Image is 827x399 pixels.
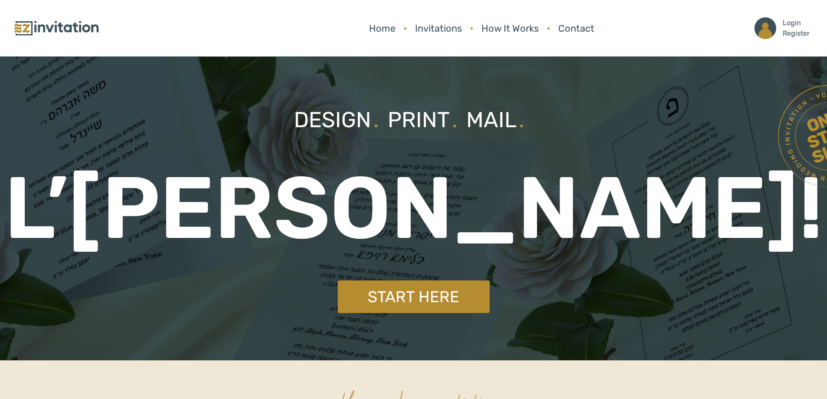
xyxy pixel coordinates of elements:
a: How It Works [477,17,543,40]
img: ico_account.png [755,17,776,39]
span: . [452,107,458,133]
a: Invitations [411,17,466,40]
span: . [373,107,379,133]
p: L’[PERSON_NAME]! [4,143,823,274]
a: LoginRegister [750,13,814,43]
a: Home [365,17,400,40]
a: Contact [554,17,599,40]
p: Login Register [783,18,810,39]
img: logo.png [13,19,100,38]
a: Start Here [338,280,490,313]
span: . [519,107,524,133]
p: Design Print Mail [294,104,533,136]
